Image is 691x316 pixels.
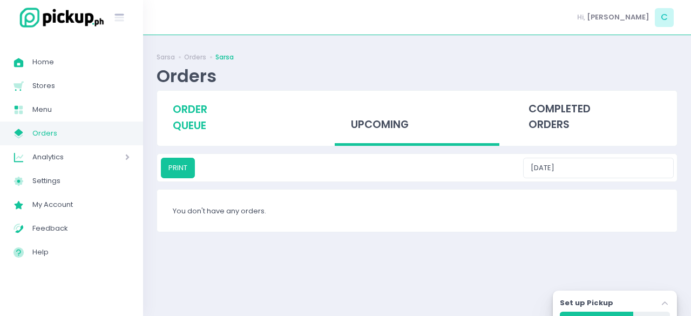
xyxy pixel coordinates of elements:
[513,91,677,144] div: completed orders
[215,52,234,62] a: Sarsa
[32,150,94,164] span: Analytics
[32,198,130,212] span: My Account
[577,12,585,23] span: Hi,
[157,52,175,62] a: Sarsa
[173,102,207,133] span: order queue
[32,126,130,140] span: Orders
[655,8,674,27] span: C
[157,65,216,86] div: Orders
[32,174,130,188] span: Settings
[157,190,677,232] div: You don't have any orders.
[32,55,130,69] span: Home
[560,298,613,308] label: Set up Pickup
[161,158,195,178] button: PRINT
[32,221,130,236] span: Feedback
[32,245,130,259] span: Help
[587,12,649,23] span: [PERSON_NAME]
[32,103,130,117] span: Menu
[13,6,105,29] img: logo
[184,52,206,62] a: Orders
[335,91,499,146] div: upcoming
[32,79,130,93] span: Stores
